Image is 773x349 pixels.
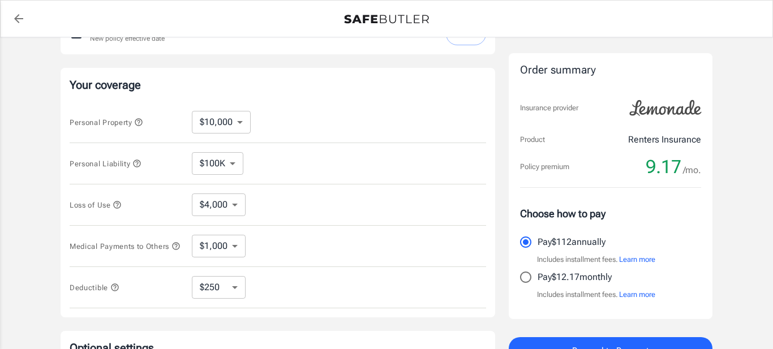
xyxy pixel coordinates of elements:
div: Order summary [520,62,701,79]
button: Personal Property [70,115,143,129]
p: Your coverage [70,77,486,93]
button: Loss of Use [70,198,122,212]
p: Pay $12.17 monthly [538,270,612,284]
p: Pay $112 annually [538,235,605,249]
button: Learn more [619,289,655,300]
img: Back to quotes [344,15,429,24]
p: Choose how to pay [520,206,701,221]
p: Renters Insurance [628,133,701,147]
p: Includes installment fees. [537,289,655,300]
p: Includes installment fees. [537,254,655,265]
button: Learn more [619,254,655,265]
span: 9.17 [646,156,681,178]
span: Deductible [70,283,119,292]
span: Personal Liability [70,160,141,168]
button: Personal Liability [70,157,141,170]
button: Medical Payments to Others [70,239,181,253]
p: Policy premium [520,161,569,173]
p: Product [520,134,545,145]
p: Insurance provider [520,102,578,114]
button: Deductible [70,281,119,294]
span: Loss of Use [70,201,122,209]
span: Personal Property [70,118,143,127]
p: New policy effective date [90,33,165,44]
img: Lemonade [623,92,708,124]
span: Medical Payments to Others [70,242,181,251]
span: /mo. [683,162,701,178]
a: back to quotes [7,7,30,30]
